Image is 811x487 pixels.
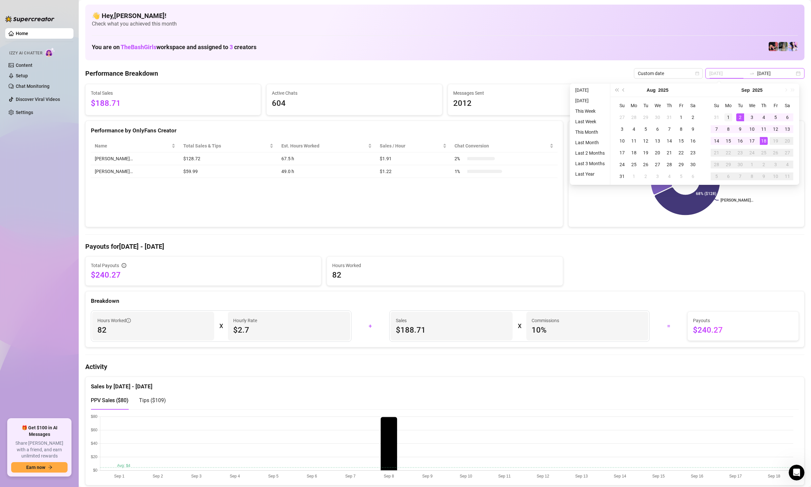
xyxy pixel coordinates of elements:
div: 20 [654,149,661,157]
td: 2025-08-29 [675,159,687,170]
span: Earn now [26,465,45,470]
td: 2025-10-06 [722,170,734,182]
span: Name [95,142,170,149]
td: 2025-08-12 [640,135,652,147]
td: 2025-09-02 [640,170,652,182]
td: 2025-07-28 [628,111,640,123]
td: 2025-10-08 [746,170,758,182]
td: 2025-08-24 [616,159,628,170]
div: 3 [654,172,661,180]
td: 2025-08-31 [711,111,722,123]
div: 30 [654,113,661,121]
div: 6 [689,172,697,180]
td: 2025-10-02 [758,159,770,170]
span: Payouts [693,317,793,324]
div: 14 [713,137,720,145]
div: 10 [772,172,780,180]
td: 2025-10-10 [770,170,781,182]
span: arrow-right [48,465,52,470]
td: 2025-08-16 [687,135,699,147]
span: Messages Sent [453,89,618,97]
button: Choose a year [752,84,762,97]
td: 2025-09-28 [711,159,722,170]
th: Sales / Hour [376,140,450,152]
button: Choose a month [647,84,656,97]
li: [DATE] [573,86,607,94]
div: 3 [618,125,626,133]
span: Custom date [638,68,699,78]
div: 13 [783,125,791,133]
div: 1 [724,113,732,121]
a: Home [16,31,28,36]
span: info-circle [122,263,126,268]
div: = [654,321,683,331]
div: 5 [677,172,685,180]
td: 2025-09-25 [758,147,770,159]
td: 2025-07-29 [640,111,652,123]
td: 2025-09-21 [711,147,722,159]
td: 2025-08-03 [616,123,628,135]
div: X [219,321,223,331]
div: + [355,321,385,331]
td: $128.72 [179,152,277,165]
div: 14 [665,137,673,145]
div: 8 [677,125,685,133]
div: 1 [748,161,756,168]
div: 7 [736,172,744,180]
span: 2 % [455,155,465,162]
td: 2025-09-05 [770,111,781,123]
span: 82 [332,270,557,280]
th: Su [616,100,628,111]
td: [PERSON_NAME]… [91,165,179,178]
td: 2025-09-19 [770,135,781,147]
td: 2025-09-30 [734,159,746,170]
td: 2025-09-05 [675,170,687,182]
div: 22 [724,149,732,157]
div: 27 [783,149,791,157]
span: TheBashGirls [121,44,156,50]
div: 8 [724,125,732,133]
td: 2025-08-13 [652,135,663,147]
span: Izzy AI Chatter [9,50,42,56]
th: Chat Conversion [451,140,558,152]
td: $1.22 [376,165,450,178]
li: [DATE] [573,97,607,105]
td: 2025-08-30 [687,159,699,170]
td: 2025-08-22 [675,147,687,159]
img: AI Chatter [45,48,55,57]
div: 16 [736,137,744,145]
span: info-circle [126,318,131,323]
div: 9 [760,172,768,180]
div: 28 [630,113,638,121]
div: 7 [713,125,720,133]
div: 21 [713,149,720,157]
td: 2025-08-26 [640,159,652,170]
div: 9 [736,125,744,133]
td: 2025-10-11 [781,170,793,182]
div: 20 [783,137,791,145]
div: 31 [713,113,720,121]
span: $240.27 [91,270,316,280]
div: 19 [642,149,650,157]
div: 25 [630,161,638,168]
td: 2025-09-07 [711,123,722,135]
div: 3 [748,113,756,121]
td: 2025-08-25 [628,159,640,170]
a: Discover Viral Videos [16,97,60,102]
div: 12 [772,125,780,133]
a: Setup [16,73,28,78]
div: 26 [772,149,780,157]
td: 2025-08-21 [663,147,675,159]
div: 6 [724,172,732,180]
th: Mo [628,100,640,111]
div: 23 [736,149,744,157]
td: 2025-09-18 [758,135,770,147]
div: 18 [760,137,768,145]
div: 12 [642,137,650,145]
div: 25 [760,149,768,157]
img: logo-BBDzfeDw.svg [5,16,54,22]
th: Sa [687,100,699,111]
text: [PERSON_NAME]… [721,198,754,203]
div: 15 [724,137,732,145]
button: Previous month (PageUp) [620,84,627,97]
